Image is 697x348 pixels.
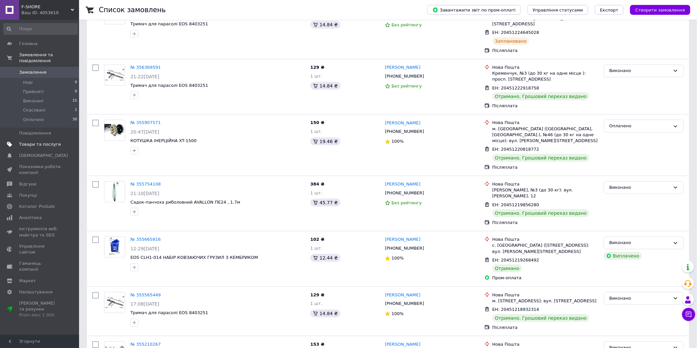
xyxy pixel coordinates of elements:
div: Післяплата [492,48,599,54]
span: 1 шт. [310,129,322,134]
span: Завантажити звіт по пром-оплаті [432,7,516,13]
span: 21:22[DATE] [130,74,159,79]
a: Фото товару [104,292,125,313]
div: Отримано. Грошовий переказ видано [492,314,590,322]
div: 14.84 ₴ [310,21,340,29]
span: 1 шт. [310,301,322,306]
span: ЕН: 20451218932314 [492,307,539,312]
a: № 355210267 [130,342,161,347]
div: Виконано [609,239,670,246]
div: Отримано. Грошовий переказ видано [492,92,590,100]
div: Ваш ID: 4053610 [21,10,79,16]
img: Фото товару [104,296,125,309]
span: Управління статусами [533,8,583,12]
span: Нові [23,80,33,86]
div: с. [GEOGRAPHIC_DATA] ([STREET_ADDRESS]: вул. [PERSON_NAME][STREET_ADDRESS] [492,242,599,254]
div: Виконано [609,184,670,191]
span: Експорт [600,8,619,12]
span: ЕН: 20451219856280 [492,202,539,207]
div: 14.84 ₴ [310,310,340,317]
span: 129 ₴ [310,65,324,70]
div: [PHONE_NUMBER] [384,189,426,197]
div: Пром-оплата [492,275,599,281]
div: Післяплата [492,103,599,109]
span: Замовлення [19,69,46,75]
a: № 355907571 [130,120,161,125]
button: Управління статусами [527,5,588,15]
div: Prom мікс 1 000 [19,312,61,318]
span: 102 ₴ [310,237,324,242]
span: Гаманець компанії [19,261,61,272]
div: [PHONE_NUMBER] [384,127,426,136]
div: Отримано. Грошовий переказ видано [492,209,590,217]
div: Нова Пошта [492,181,599,187]
span: Налаштування [19,289,53,295]
span: 21:10[DATE] [130,191,159,196]
div: Нова Пошта [492,120,599,126]
img: Фото товару [104,124,125,137]
button: Створити замовлення [630,5,690,15]
span: Оплачені [23,117,44,123]
span: [PERSON_NAME] та рахунки [19,300,61,318]
span: Замовлення та повідомлення [19,52,79,64]
span: 1 шт. [310,74,322,79]
div: Післяплата [492,164,599,170]
span: Каталог ProSale [19,204,55,210]
div: 45.77 ₴ [310,199,340,207]
a: Тримач для парасолі EOS 8403251 [130,310,208,315]
span: 12:29[DATE] [130,246,159,251]
img: Фото товару [109,182,120,202]
span: Без рейтингу [392,200,422,205]
a: Тримач для парасолі EOS 8403251 [130,21,208,26]
div: Післяплата [492,325,599,331]
span: 30 [72,117,77,123]
span: 1 шт. [310,190,322,195]
div: Отримано. Грошовий переказ видано [492,154,590,162]
span: Покупці [19,192,37,198]
a: EOS CLH1-014 НАБІР КОВЗАЮЧИХ ГРУЗИЛ З КЕМБРИКОМ [130,255,258,260]
button: Чат з покупцем [682,308,695,321]
a: № 355754108 [130,182,161,186]
span: 129 ₴ [310,292,324,297]
div: [PHONE_NUMBER] [384,72,426,81]
span: Виконані [23,98,43,104]
span: Тримач для парасолі EOS 8403251 [130,83,208,88]
div: 12.44 ₴ [310,254,340,262]
div: м. [GEOGRAPHIC_DATA] ([GEOGRAPHIC_DATA], [GEOGRAPHIC_DATA].), №46 (до 30 кг на одне місце): вул. ... [492,126,599,144]
span: Товари та послуги [19,141,61,147]
span: ЕН: 20451224645028 [492,30,539,35]
a: № 355665816 [130,237,161,242]
a: [PERSON_NAME] [385,181,421,187]
button: Експорт [595,5,624,15]
span: 20:47[DATE] [130,129,159,135]
a: [PERSON_NAME] [385,341,421,348]
span: Прийняті [23,89,43,95]
h1: Список замовлень [99,6,166,14]
div: [PHONE_NUMBER] [384,244,426,253]
span: Повідомлення [19,130,51,136]
span: 0 [75,80,77,86]
div: 14.84 ₴ [310,82,340,90]
div: м. [STREET_ADDRESS]: вул. [STREET_ADDRESS] [492,298,599,304]
span: Створити замовлення [635,8,685,12]
a: № 355565449 [130,292,161,297]
div: Виплачено [604,252,642,260]
span: Скасовані [23,107,45,113]
span: Показники роботи компанії [19,164,61,176]
span: Аналітика [19,215,42,221]
a: КОТУШКА ІНЕРЦІЙНА XT-1500 [130,138,197,143]
span: 100% [392,139,404,144]
div: Нова Пошта [492,292,599,298]
a: Фото товару [104,236,125,258]
div: 19.46 ₴ [310,137,340,145]
span: 15 [72,98,77,104]
span: ЕН: 20451222918758 [492,86,539,90]
span: Головна [19,41,38,47]
span: Відгуки [19,181,36,187]
a: [PERSON_NAME] [385,64,421,71]
span: Без рейтингу [392,84,422,88]
div: [PHONE_NUMBER] [384,299,426,308]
